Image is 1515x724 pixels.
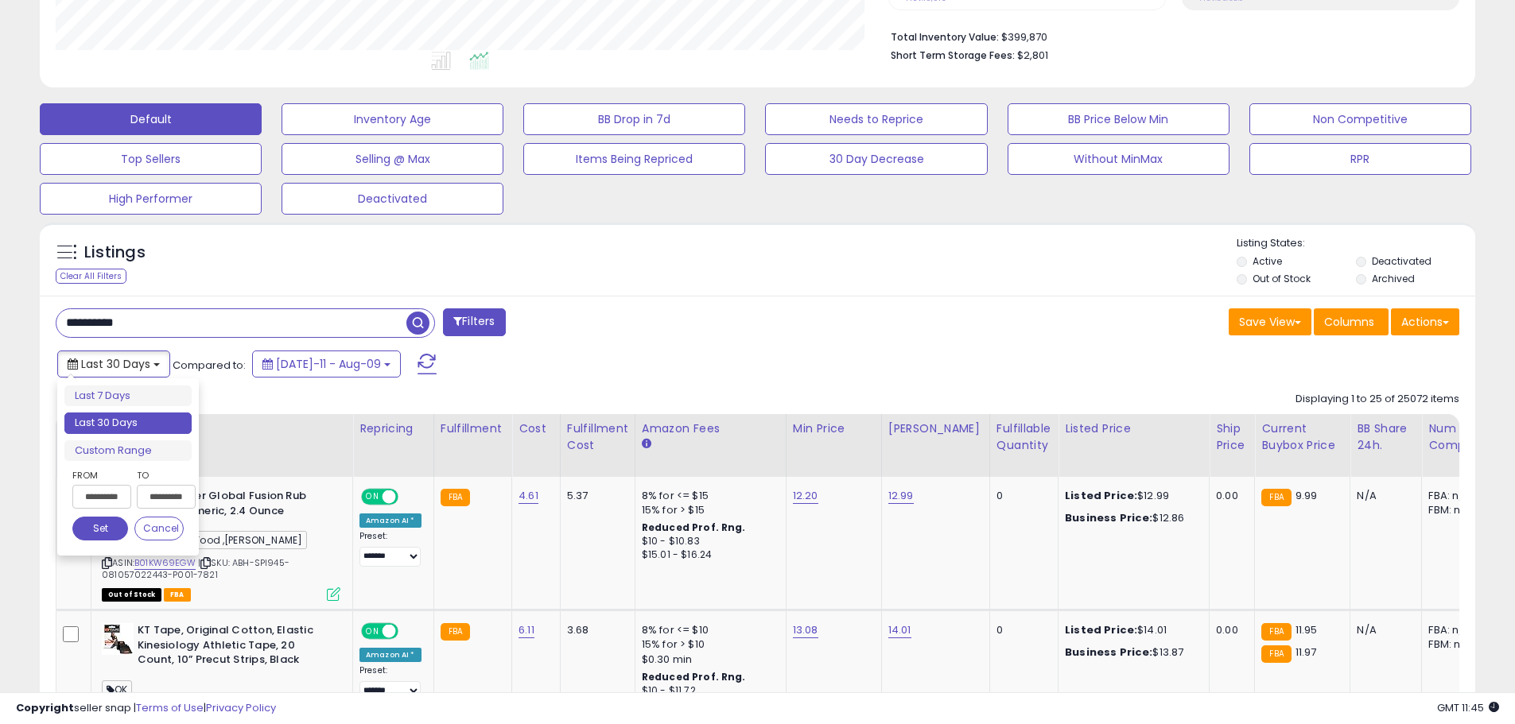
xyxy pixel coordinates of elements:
small: FBA [441,489,470,506]
span: All listings that are currently out of stock and unavailable for purchase on Amazon [102,588,161,602]
a: 6.11 [519,622,534,638]
a: 14.01 [888,622,911,638]
div: 8% for <= $10 [642,623,774,637]
div: Listed Price [1065,420,1202,437]
label: To [137,467,184,483]
div: FBA: n/a [1428,623,1481,637]
button: Needs to Reprice [765,103,987,135]
button: Items Being Repriced [523,143,745,175]
div: FBA: n/a [1428,489,1481,503]
div: $0.30 min [642,652,774,667]
div: Amazon AI * [359,513,421,528]
button: Without MinMax [1008,143,1229,175]
div: N/A [1357,623,1409,637]
b: Business Price: [1065,645,1152,660]
h5: Listings [84,242,146,264]
b: Spice Hunter Global Fusion Rub Smoky Turmeric, 2.4 Ounce [138,489,331,522]
div: Repricing [359,420,427,437]
b: Business Price: [1065,510,1152,525]
a: 12.20 [793,488,818,504]
div: [PERSON_NAME] [888,420,983,437]
div: 8% for <= $15 [642,489,774,503]
button: [DATE]-11 - Aug-09 [252,350,401,377]
div: Amazon Fees [642,420,779,437]
button: Non Competitive [1249,103,1471,135]
button: Set [72,517,128,540]
span: OFF [396,625,421,638]
div: Min Price [793,420,875,437]
button: Actions [1391,308,1459,335]
span: $2,801 [1017,48,1048,63]
li: Custom Range [64,440,192,462]
li: Last 7 Days [64,385,192,407]
small: FBA [1261,489,1291,506]
div: Fulfillment [441,420,505,437]
span: | SKU: ABH-SPI945-081057022443-P001-7821 [102,556,289,580]
p: Listing States: [1237,236,1475,251]
small: Amazon Fees. [642,437,651,451]
a: Terms of Use [136,700,204,715]
div: 5.37 [567,489,623,503]
div: 15% for > $10 [642,637,774,652]
b: Reduced Prof. Rng. [642,670,746,683]
button: BB Price Below Min [1008,103,1229,135]
div: $12.86 [1065,511,1197,525]
small: FBA [1261,623,1291,641]
span: 2025-09-9 11:45 GMT [1437,700,1499,715]
div: $14.01 [1065,623,1197,637]
b: Short Term Storage Fees: [891,48,1015,62]
b: KT Tape, Original Cotton, Elastic Kinesiology Athletic Tape, 20 Count, 10” Precut Strips, Black [138,623,331,672]
b: Total Inventory Value: [891,30,999,44]
label: Archived [1372,272,1415,285]
div: 3.68 [567,623,623,637]
span: FBA [164,588,191,602]
div: 0.00 [1216,623,1242,637]
button: 30 Day Decrease [765,143,987,175]
label: From [72,467,128,483]
div: Num of Comp. [1428,420,1486,454]
div: Fulfillable Quantity [996,420,1051,454]
button: High Performer [40,183,262,215]
div: Clear All Filters [56,269,126,284]
button: BB Drop in 7d [523,103,745,135]
div: ASIN: [102,489,340,599]
div: FBM: n/a [1428,637,1481,652]
div: Ship Price [1216,420,1248,454]
div: $15.01 - $16.24 [642,548,774,562]
b: Listed Price: [1065,622,1137,637]
div: BB Share 24h. [1357,420,1415,454]
div: Displaying 1 to 25 of 25072 items [1296,392,1459,407]
div: $12.99 [1065,489,1197,503]
a: 13.08 [793,622,818,638]
small: FBA [1261,645,1291,663]
label: Out of Stock [1253,272,1311,285]
li: $399,870 [891,26,1447,45]
span: Compared to: [173,358,246,373]
div: Current Buybox Price [1261,420,1343,454]
span: OFF [396,490,421,504]
a: 12.99 [888,488,914,504]
b: Reduced Prof. Rng. [642,521,746,534]
div: Fulfillment Cost [567,420,628,454]
button: Last 30 Days [57,350,170,377]
span: ON [363,490,383,504]
span: 9.99 [1296,488,1318,503]
img: 41z8NEOs2qL._SL40_.jpg [102,623,134,655]
div: $13.87 [1065,645,1197,660]
div: seller snap | | [16,701,276,716]
label: Deactivated [1372,254,1431,268]
div: Cost [519,420,554,437]
button: Columns [1314,308,1389,335]
span: 11.97 [1296,645,1317,660]
div: 0 [996,489,1046,503]
span: ON [363,625,383,638]
button: RPR [1249,143,1471,175]
div: Title [98,420,346,437]
div: 0.00 [1216,489,1242,503]
div: 15% for > $15 [642,503,774,517]
button: Selling @ Max [282,143,503,175]
span: Columns [1324,314,1374,330]
strong: Copyright [16,700,74,715]
div: Preset: [359,531,421,567]
label: Active [1253,254,1282,268]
